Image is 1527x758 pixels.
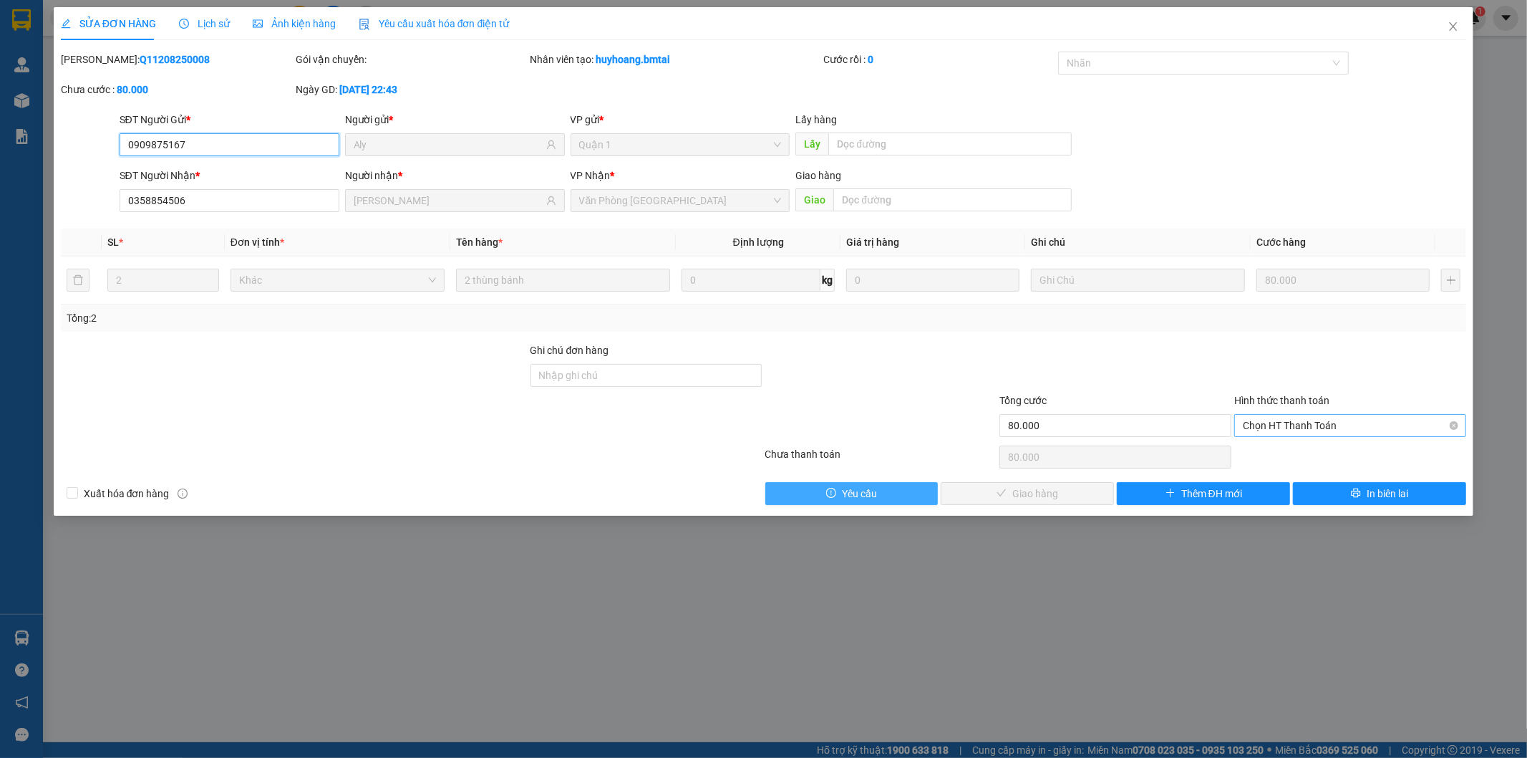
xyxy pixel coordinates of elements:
[354,137,543,153] input: Tên người gửi
[765,482,939,505] button: exclamation-circleYêu cầu
[999,395,1047,406] span: Tổng cước
[345,112,565,128] div: Người gửi
[179,19,189,29] span: clock-circle
[1025,229,1251,256] th: Ghi chú
[345,168,565,183] div: Người nhận
[1165,488,1175,499] span: plus
[579,190,782,211] span: Văn Phòng Đà Lạt
[120,112,339,128] div: SĐT Người Gửi
[795,170,841,181] span: Giao hàng
[1448,21,1459,32] span: close
[1031,269,1245,292] input: Ghi Chú
[1256,236,1306,248] span: Cước hàng
[941,482,1114,505] button: checkGiao hàng
[842,486,877,502] span: Yêu cầu
[530,364,762,387] input: Ghi chú đơn hàng
[764,446,999,471] div: Chưa thanh toán
[179,18,230,29] span: Lịch sử
[846,236,899,248] span: Giá trị hàng
[868,54,873,65] b: 0
[596,54,671,65] b: huyhoang.bmtai
[530,52,821,67] div: Nhân viên tạo:
[359,19,370,30] img: icon
[239,269,436,291] span: Khác
[456,269,670,292] input: VD: Bàn, Ghế
[61,52,293,67] div: [PERSON_NAME]:
[253,18,336,29] span: Ảnh kiện hàng
[296,52,528,67] div: Gói vận chuyển:
[67,310,589,326] div: Tổng: 2
[579,134,782,155] span: Quận 1
[61,82,293,97] div: Chưa cước :
[1433,7,1473,47] button: Close
[828,133,1072,155] input: Dọc đường
[733,236,784,248] span: Định lượng
[78,486,175,502] span: Xuất hóa đơn hàng
[1367,486,1408,502] span: In biên lai
[795,133,828,155] span: Lấy
[339,84,397,95] b: [DATE] 22:43
[359,18,510,29] span: Yêu cầu xuất hóa đơn điện tử
[833,188,1072,211] input: Dọc đường
[140,54,210,65] b: Q11208250008
[61,18,156,29] span: SỬA ĐƠN HÀNG
[231,236,284,248] span: Đơn vị tính
[826,488,836,499] span: exclamation-circle
[1243,415,1458,436] span: Chọn HT Thanh Toán
[1117,482,1290,505] button: plusThêm ĐH mới
[823,52,1055,67] div: Cước rồi :
[120,168,339,183] div: SĐT Người Nhận
[354,193,543,208] input: Tên người nhận
[846,269,1019,292] input: 0
[820,269,835,292] span: kg
[571,112,790,128] div: VP gửi
[795,188,833,211] span: Giao
[253,19,263,29] span: picture
[1450,421,1458,430] span: close-circle
[178,489,188,499] span: info-circle
[795,114,837,125] span: Lấy hàng
[1441,269,1460,292] button: plus
[1293,482,1466,505] button: printerIn biên lai
[571,170,611,181] span: VP Nhận
[67,269,89,292] button: delete
[530,345,609,356] label: Ghi chú đơn hàng
[1181,486,1242,502] span: Thêm ĐH mới
[117,84,148,95] b: 80.000
[1256,269,1430,292] input: 0
[1351,488,1361,499] span: printer
[61,19,71,29] span: edit
[107,236,119,248] span: SL
[1234,395,1329,406] label: Hình thức thanh toán
[546,140,556,150] span: user
[296,82,528,97] div: Ngày GD:
[456,236,503,248] span: Tên hàng
[546,196,556,206] span: user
